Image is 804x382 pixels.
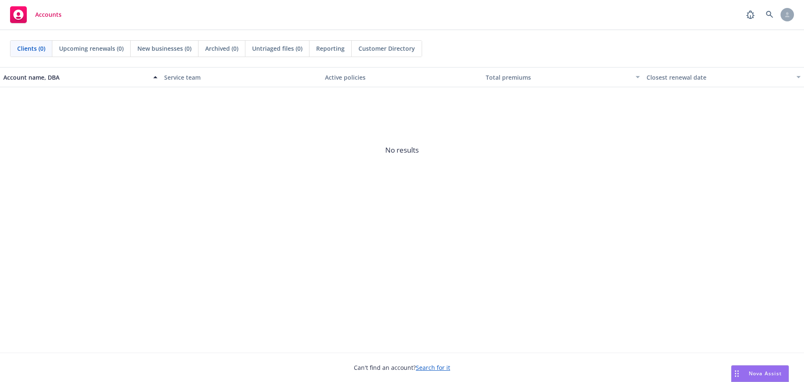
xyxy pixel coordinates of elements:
button: Active policies [322,67,482,87]
span: New businesses (0) [137,44,191,53]
div: Account name, DBA [3,73,148,82]
span: Upcoming renewals (0) [59,44,124,53]
span: Customer Directory [358,44,415,53]
button: Nova Assist [731,365,789,382]
span: Untriaged files (0) [252,44,302,53]
span: Accounts [35,11,62,18]
span: Can't find an account? [354,363,450,372]
div: Closest renewal date [647,73,791,82]
a: Report a Bug [742,6,759,23]
span: Clients (0) [17,44,45,53]
a: Search [761,6,778,23]
a: Search for it [416,364,450,372]
span: Archived (0) [205,44,238,53]
button: Service team [161,67,322,87]
div: Drag to move [732,366,742,382]
button: Total premiums [482,67,643,87]
div: Total premiums [486,73,631,82]
span: Reporting [316,44,345,53]
button: Closest renewal date [643,67,804,87]
a: Accounts [7,3,65,26]
div: Service team [164,73,318,82]
div: Active policies [325,73,479,82]
span: Nova Assist [749,370,782,377]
